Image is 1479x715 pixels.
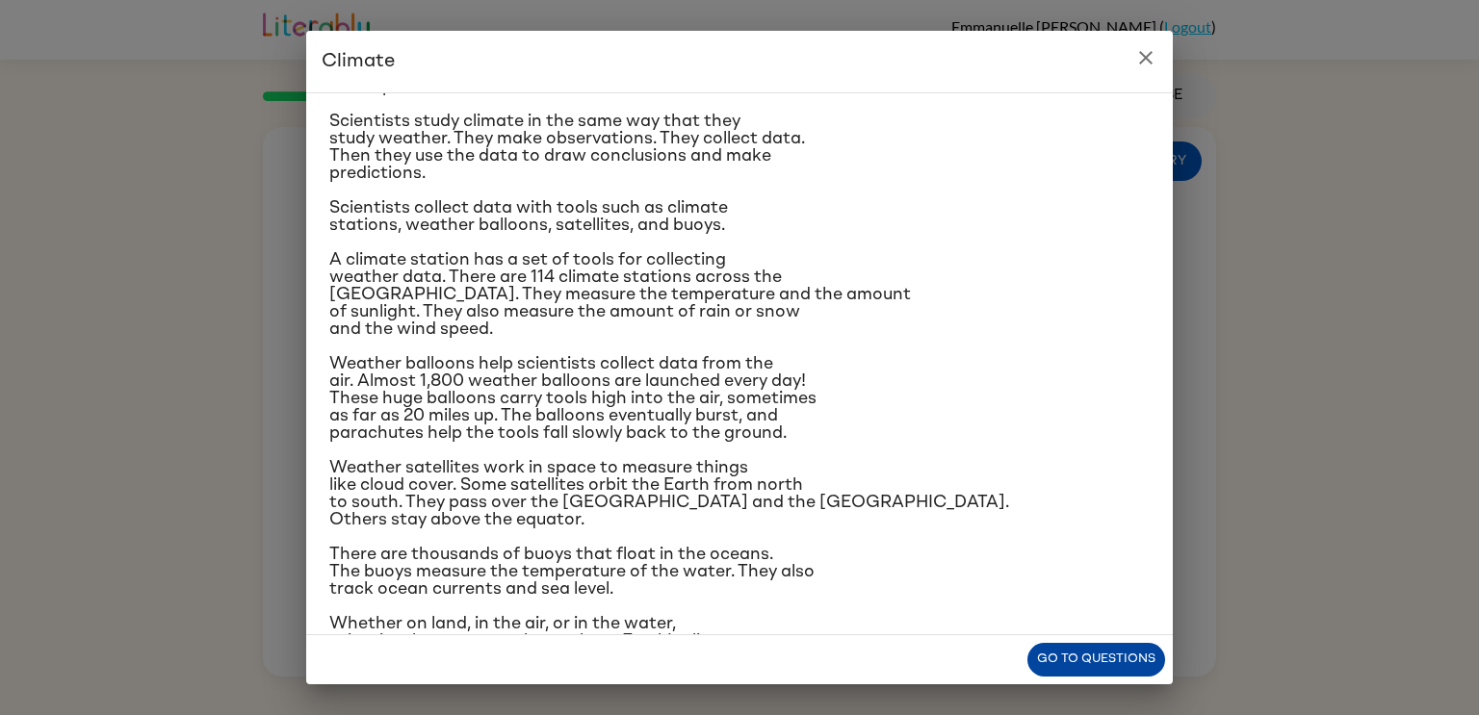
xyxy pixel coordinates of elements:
[329,459,1009,528] span: Weather satellites work in space to measure things like cloud cover. Some satellites orbit the Ea...
[329,199,728,234] span: Scientists collect data with tools such as climate stations, weather balloons, satellites, and bu...
[306,31,1173,92] h2: Climate
[329,113,805,182] span: Scientists study climate in the same way that they study weather. They make observations. They co...
[329,615,747,650] span: Whether on land, in the air, or in the water, scientists have ways to learn about Earth’s climate.
[1127,38,1165,77] button: close
[329,251,911,338] span: A climate station has a set of tools for collecting weather data. There are 114 climate stations ...
[329,546,815,598] span: There are thousands of buoys that float in the oceans. The buoys measure the temperature of the w...
[1027,643,1165,677] button: Go to questions
[329,355,817,442] span: Weather balloons help scientists collect data from the air. Almost 1,800 weather balloons are lau...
